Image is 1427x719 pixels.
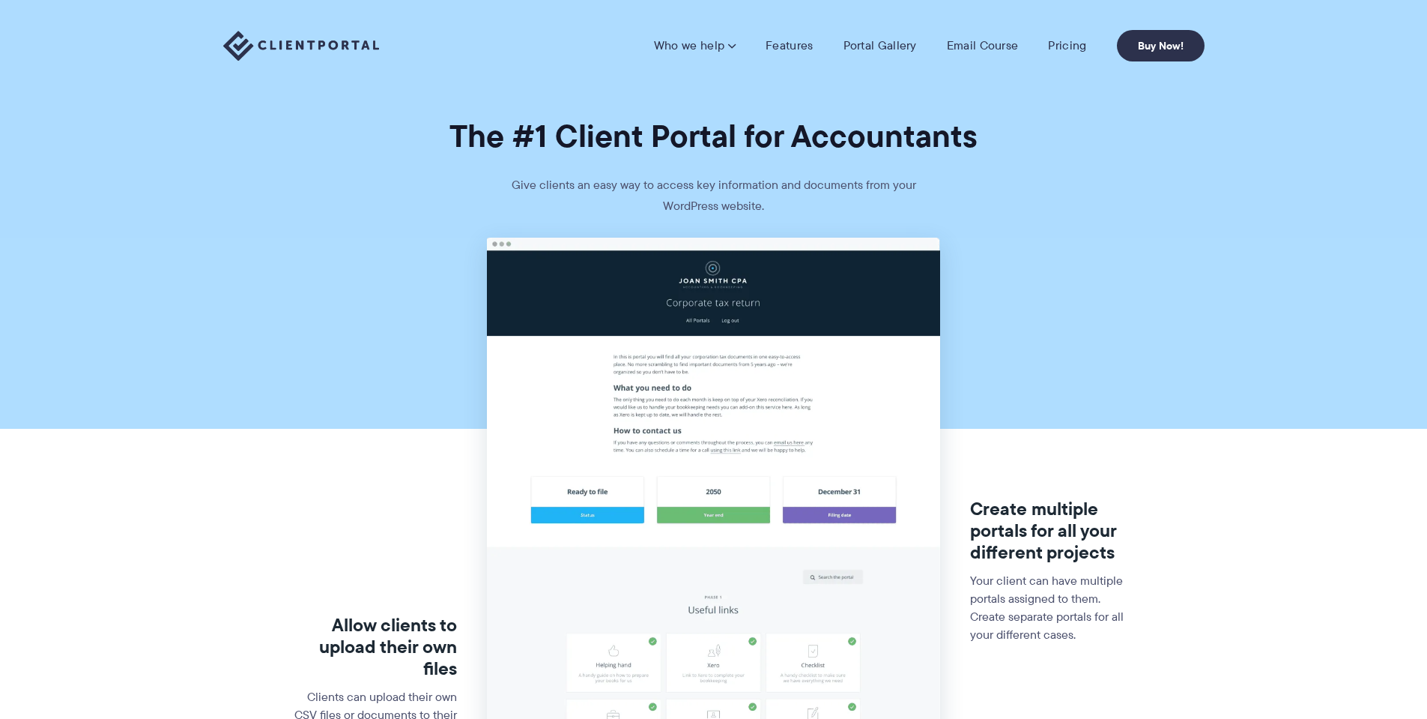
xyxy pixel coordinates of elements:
[293,615,457,679] h3: Allow clients to upload their own files
[766,38,813,53] a: Features
[654,38,736,53] a: Who we help
[947,38,1019,53] a: Email Course
[970,572,1134,644] p: Your client can have multiple portals assigned to them. Create separate portals for all your diff...
[1117,30,1205,61] a: Buy Now!
[970,499,1134,563] h3: Create multiple portals for all your different projects
[489,175,939,238] p: Give clients an easy way to access key information and documents from your WordPress website.
[1048,38,1086,53] a: Pricing
[843,38,917,53] a: Portal Gallery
